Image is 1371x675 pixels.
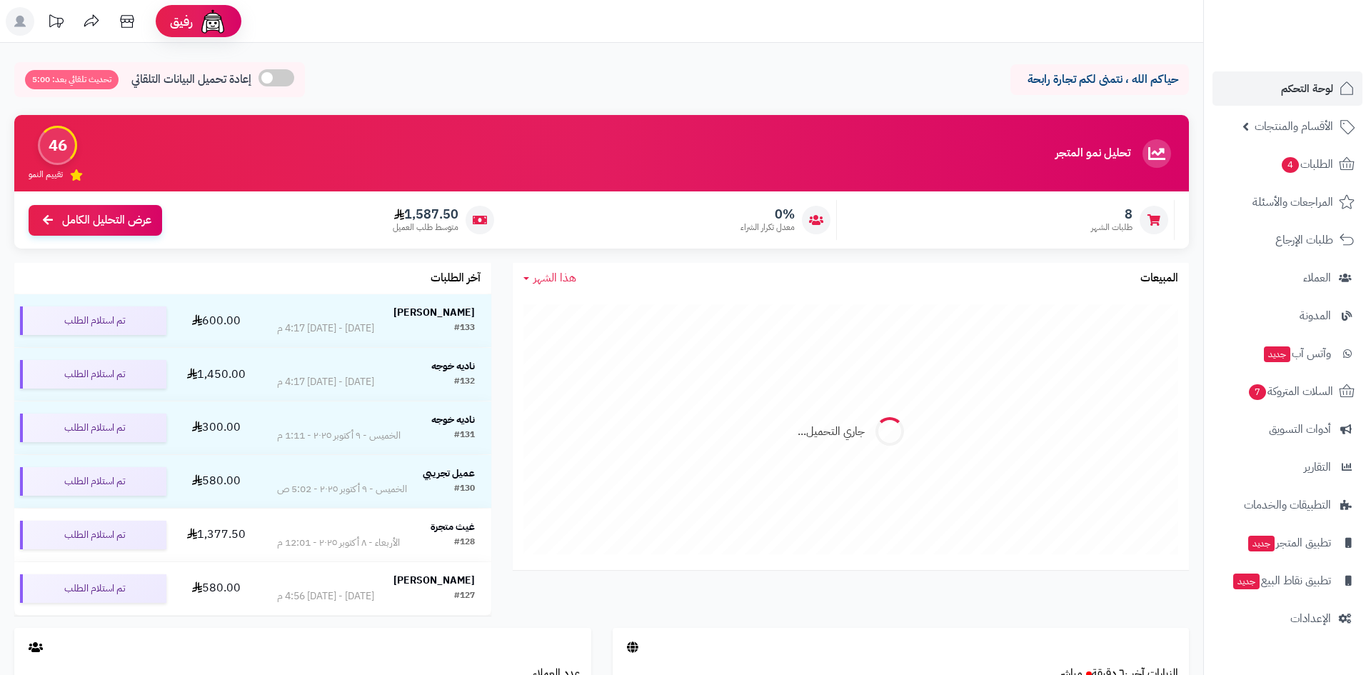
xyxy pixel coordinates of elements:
[533,269,576,286] span: هذا الشهر
[20,467,166,496] div: تم استلام الطلب
[1247,381,1333,401] span: السلات المتروكة
[454,482,475,496] div: #130
[277,429,401,443] div: الخميس - ٩ أكتوبر ٢٠٢٥ - 1:11 م
[1304,457,1331,477] span: التقارير
[393,221,458,234] span: متوسط طلب العميل
[1212,147,1362,181] a: الطلبات4
[1262,344,1331,364] span: وآتس آب
[431,519,475,534] strong: غيث متجرة
[20,521,166,549] div: تم استلام الطلب
[1091,221,1133,234] span: طلبات الشهر
[172,401,260,454] td: 300.00
[1212,374,1362,409] a: السلات المتروكة7
[1249,384,1267,401] span: 7
[1212,223,1362,257] a: طلبات الإرجاع
[1233,574,1260,589] span: جديد
[1247,533,1331,553] span: تطبيق المتجر
[1232,571,1331,591] span: تطبيق نقاط البيع
[454,536,475,550] div: #128
[20,414,166,442] div: تم استلام الطلب
[277,375,374,389] div: [DATE] - [DATE] 4:17 م
[423,466,475,481] strong: عميل تجريبي
[29,205,162,236] a: عرض التحليل الكامل
[393,305,475,320] strong: [PERSON_NAME]
[20,360,166,389] div: تم استلام الطلب
[29,169,63,181] span: تقييم النمو
[20,574,166,603] div: تم استلام الطلب
[199,7,227,36] img: ai-face.png
[1212,299,1362,333] a: المدونة
[172,294,260,347] td: 600.00
[172,348,260,401] td: 1,450.00
[1282,157,1300,174] span: 4
[1252,192,1333,212] span: المراجعات والأسئلة
[1140,272,1178,285] h3: المبيعات
[1021,71,1178,88] p: حياكم الله ، نتمنى لكم تجارة رابحة
[1212,185,1362,219] a: المراجعات والأسئلة
[798,424,865,440] div: جاري التحميل...
[740,206,795,222] span: 0%
[277,589,374,604] div: [DATE] - [DATE] 4:56 م
[1212,261,1362,295] a: العملاء
[1280,154,1333,174] span: الطلبات
[1255,116,1333,136] span: الأقسام والمنتجات
[740,221,795,234] span: معدل تكرار الشراء
[1274,33,1357,63] img: logo-2.png
[1212,336,1362,371] a: وآتس آبجديد
[454,321,475,336] div: #133
[1264,346,1290,362] span: جديد
[1281,79,1333,99] span: لوحة التحكم
[393,206,458,222] span: 1,587.50
[523,270,576,286] a: هذا الشهر
[1248,536,1275,551] span: جديد
[277,482,407,496] div: الخميس - ٩ أكتوبر ٢٠٢٥ - 5:02 ص
[1055,147,1130,160] h3: تحليل نمو المتجر
[25,70,119,89] span: تحديث تلقائي بعد: 5:00
[20,306,166,335] div: تم استلام الطلب
[172,562,260,615] td: 580.00
[1212,71,1362,106] a: لوحة التحكم
[431,359,475,374] strong: ناديه خوجه
[1212,412,1362,446] a: أدوات التسويق
[172,509,260,561] td: 1,377.50
[454,589,475,604] div: #127
[1275,230,1333,250] span: طلبات الإرجاع
[1303,268,1331,288] span: العملاء
[431,412,475,427] strong: ناديه خوجه
[172,455,260,508] td: 580.00
[38,7,74,39] a: تحديثات المنصة
[277,536,400,550] div: الأربعاء - ٨ أكتوبر ٢٠٢٥ - 12:01 م
[1212,564,1362,598] a: تطبيق نقاط البيعجديد
[170,13,193,30] span: رفيق
[1212,488,1362,522] a: التطبيقات والخدمات
[62,212,151,229] span: عرض التحليل الكامل
[1300,306,1331,326] span: المدونة
[454,429,475,443] div: #131
[1290,609,1331,629] span: الإعدادات
[1269,419,1331,439] span: أدوات التسويق
[454,375,475,389] div: #132
[277,321,374,336] div: [DATE] - [DATE] 4:17 م
[1244,495,1331,515] span: التطبيقات والخدمات
[1091,206,1133,222] span: 8
[431,272,481,285] h3: آخر الطلبات
[1212,601,1362,636] a: الإعدادات
[131,71,251,88] span: إعادة تحميل البيانات التلقائي
[1212,450,1362,484] a: التقارير
[393,573,475,588] strong: [PERSON_NAME]
[1212,526,1362,560] a: تطبيق المتجرجديد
